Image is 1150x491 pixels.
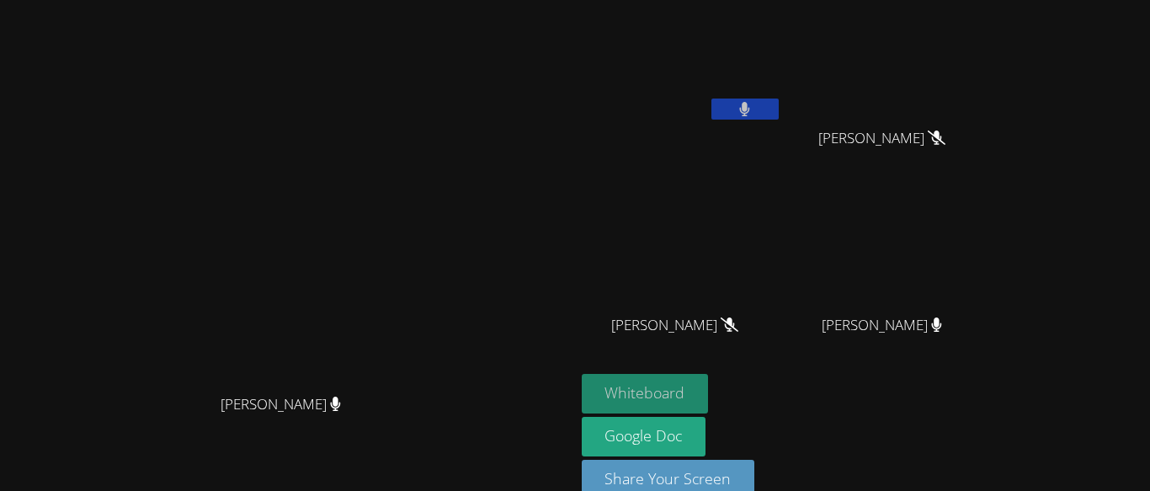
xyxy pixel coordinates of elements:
[611,313,738,338] span: [PERSON_NAME]
[818,126,945,151] span: [PERSON_NAME]
[582,417,706,456] a: Google Doc
[221,392,341,417] span: [PERSON_NAME]
[582,374,709,414] button: Whiteboard
[822,313,942,338] span: [PERSON_NAME]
